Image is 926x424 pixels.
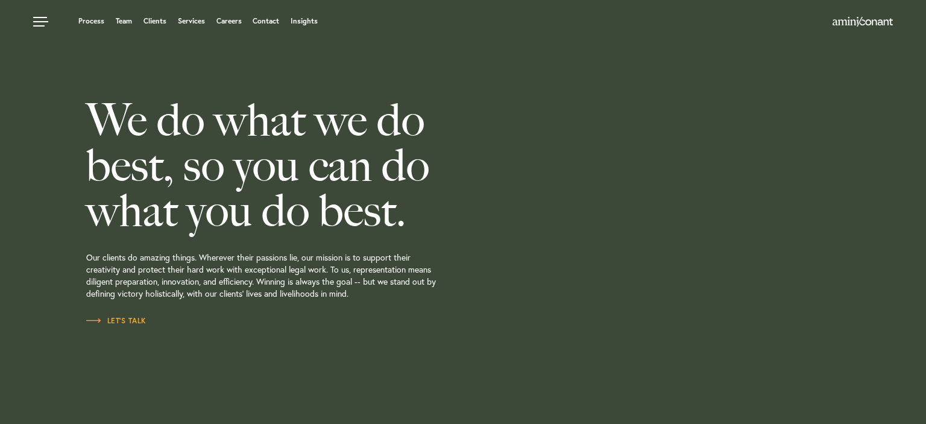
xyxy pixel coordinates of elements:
[253,17,279,25] a: Contact
[143,17,166,25] a: Clients
[86,233,531,315] p: Our clients do amazing things. Wherever their passions lie, our mission is to support their creat...
[116,17,132,25] a: Team
[833,17,893,27] img: Amini & Conant
[291,17,318,25] a: Insights
[178,17,205,25] a: Services
[86,315,146,327] a: Let’s Talk
[78,17,104,25] a: Process
[86,317,146,324] span: Let’s Talk
[216,17,242,25] a: Careers
[86,98,531,233] h2: We do what we do best, so you can do what you do best.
